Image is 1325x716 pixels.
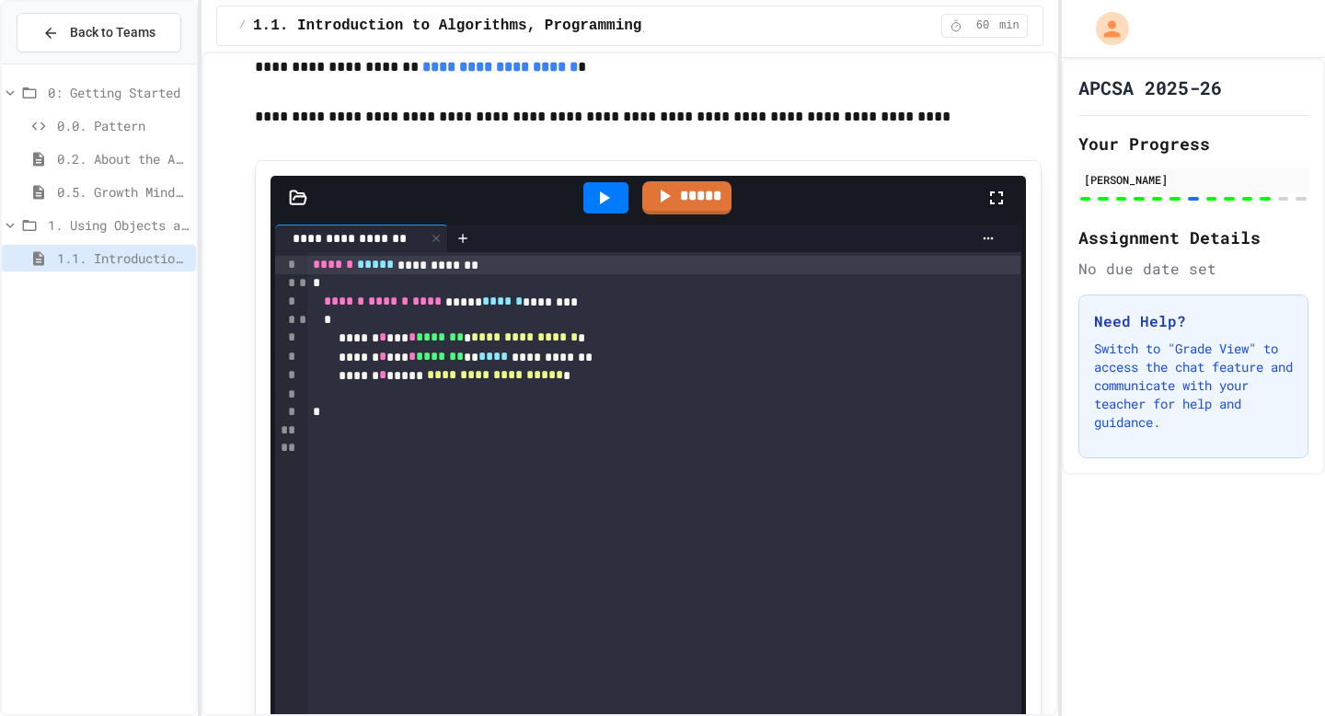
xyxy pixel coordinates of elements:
div: [PERSON_NAME] [1084,171,1303,188]
span: 1. Using Objects and Methods [48,215,189,235]
h2: Your Progress [1078,131,1308,156]
h3: Need Help? [1094,310,1293,332]
span: Back to Teams [70,23,156,42]
button: Back to Teams [17,13,181,52]
span: 0.2. About the AP CSA Exam [57,149,189,168]
div: My Account [1077,7,1134,50]
span: 0.5. Growth Mindset [57,182,189,202]
p: Switch to "Grade View" to access the chat feature and communicate with your teacher for help and ... [1094,340,1293,432]
span: 1.1. Introduction to Algorithms, Programming, and Compilers [253,15,775,37]
span: 60 [968,18,997,33]
span: 0.0. Pattern [57,116,189,135]
span: / [239,18,246,33]
span: 0: Getting Started [48,83,189,102]
h1: APCSA 2025-26 [1078,75,1222,100]
span: min [999,18,1020,33]
h2: Assignment Details [1078,225,1308,250]
div: No due date set [1078,258,1308,280]
span: 1.1. Introduction to Algorithms, Programming, and Compilers [57,248,189,268]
